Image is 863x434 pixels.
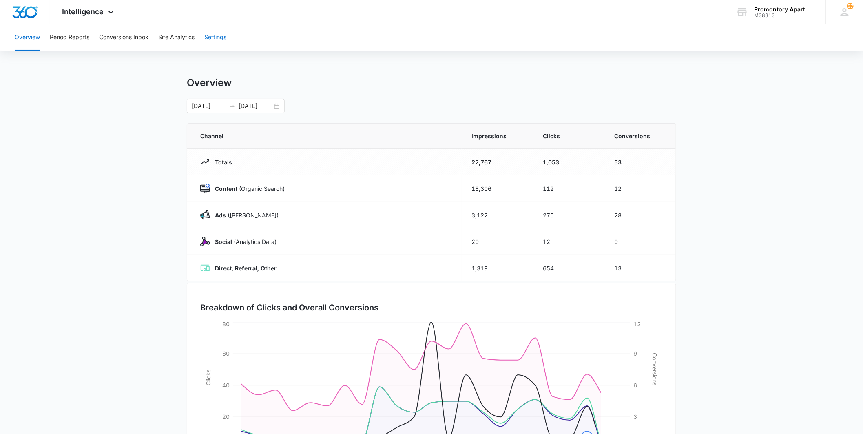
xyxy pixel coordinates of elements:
strong: Direct, Referral, Other [215,265,277,272]
span: Impressions [471,132,523,140]
td: 1,053 [533,149,604,175]
button: Site Analytics [158,24,195,51]
button: Settings [204,24,226,51]
tspan: 9 [633,350,637,357]
tspan: 20 [222,413,230,420]
input: Start date [192,102,226,111]
td: 1,319 [462,255,533,281]
td: 13 [604,255,676,281]
td: 53 [604,149,676,175]
p: (Analytics Data) [210,237,277,246]
td: 12 [604,175,676,202]
tspan: 40 [222,382,230,389]
button: Overview [15,24,40,51]
img: Content [200,184,210,193]
p: ([PERSON_NAME]) [210,211,279,219]
td: 22,767 [462,149,533,175]
tspan: 12 [633,321,641,328]
td: 28 [604,202,676,228]
tspan: 3 [633,413,637,420]
td: 12 [533,228,604,255]
button: Period Reports [50,24,89,51]
button: Conversions Inbox [99,24,148,51]
span: swap-right [229,103,235,109]
tspan: 6 [633,382,637,389]
img: Social [200,237,210,246]
td: 112 [533,175,604,202]
strong: Content [215,185,237,192]
img: Ads [200,210,210,220]
span: Conversions [614,132,663,140]
div: account name [755,6,814,13]
span: Clicks [543,132,595,140]
h3: Breakdown of Clicks and Overall Conversions [200,301,378,314]
tspan: Conversions [651,353,658,385]
input: End date [239,102,272,111]
div: account id [755,13,814,18]
td: 0 [604,228,676,255]
span: Channel [200,132,452,140]
strong: Ads [215,212,226,219]
p: (Organic Search) [210,184,285,193]
td: 3,122 [462,202,533,228]
strong: Social [215,238,232,245]
p: Totals [210,158,232,166]
tspan: 60 [222,350,230,357]
div: notifications count [847,3,854,9]
span: 57 [847,3,854,9]
td: 20 [462,228,533,255]
span: Intelligence [62,7,104,16]
td: 275 [533,202,604,228]
span: to [229,103,235,109]
tspan: Clicks [205,370,212,385]
td: 18,306 [462,175,533,202]
h1: Overview [187,77,232,89]
tspan: 80 [222,321,230,328]
td: 654 [533,255,604,281]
